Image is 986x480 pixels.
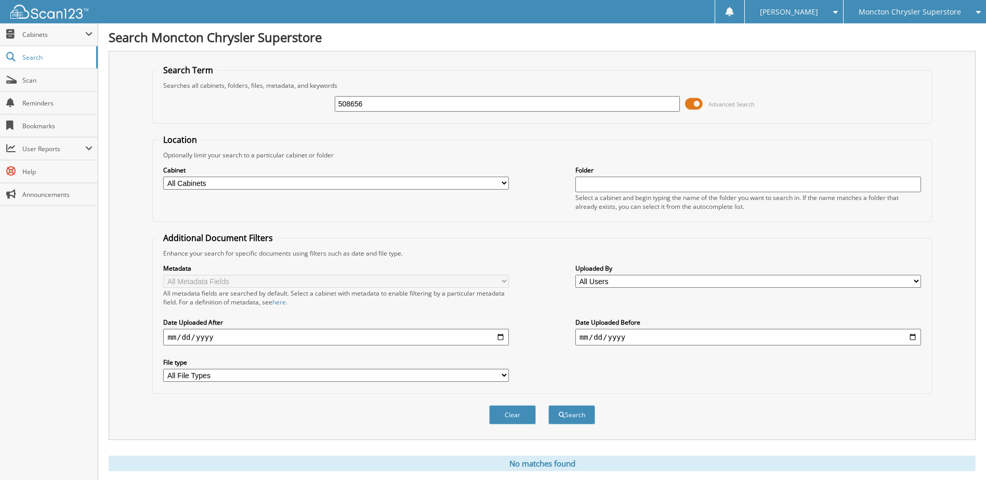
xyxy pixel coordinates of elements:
[859,9,961,15] span: Moncton Chrysler Superstore
[22,122,93,130] span: Bookmarks
[22,167,93,176] span: Help
[22,76,93,85] span: Scan
[575,166,921,175] label: Folder
[163,358,509,367] label: File type
[272,298,286,306] a: here
[22,30,85,39] span: Cabinets
[163,166,509,175] label: Cabinet
[158,134,202,145] legend: Location
[548,405,595,424] button: Search
[22,53,91,62] span: Search
[760,9,818,15] span: [PERSON_NAME]
[158,249,926,258] div: Enhance your search for specific documents using filters such as date and file type.
[163,329,509,345] input: start
[575,329,921,345] input: end
[163,289,509,306] div: All metadata fields are searched by default. Select a cabinet with metadata to enable filtering b...
[158,151,926,159] div: Optionally limit your search to a particular cabinet or folder
[109,456,976,471] div: No matches found
[22,190,93,199] span: Announcements
[708,100,755,108] span: Advanced Search
[10,5,88,19] img: scan123-logo-white.svg
[158,232,278,244] legend: Additional Document Filters
[22,144,85,153] span: User Reports
[22,99,93,108] span: Reminders
[158,64,218,76] legend: Search Term
[109,29,976,46] h1: Search Moncton Chrysler Superstore
[575,318,921,327] label: Date Uploaded Before
[489,405,536,424] button: Clear
[163,318,509,327] label: Date Uploaded After
[158,81,926,90] div: Searches all cabinets, folders, files, metadata, and keywords
[163,264,509,273] label: Metadata
[575,193,921,211] div: Select a cabinet and begin typing the name of the folder you want to search in. If the name match...
[575,264,921,273] label: Uploaded By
